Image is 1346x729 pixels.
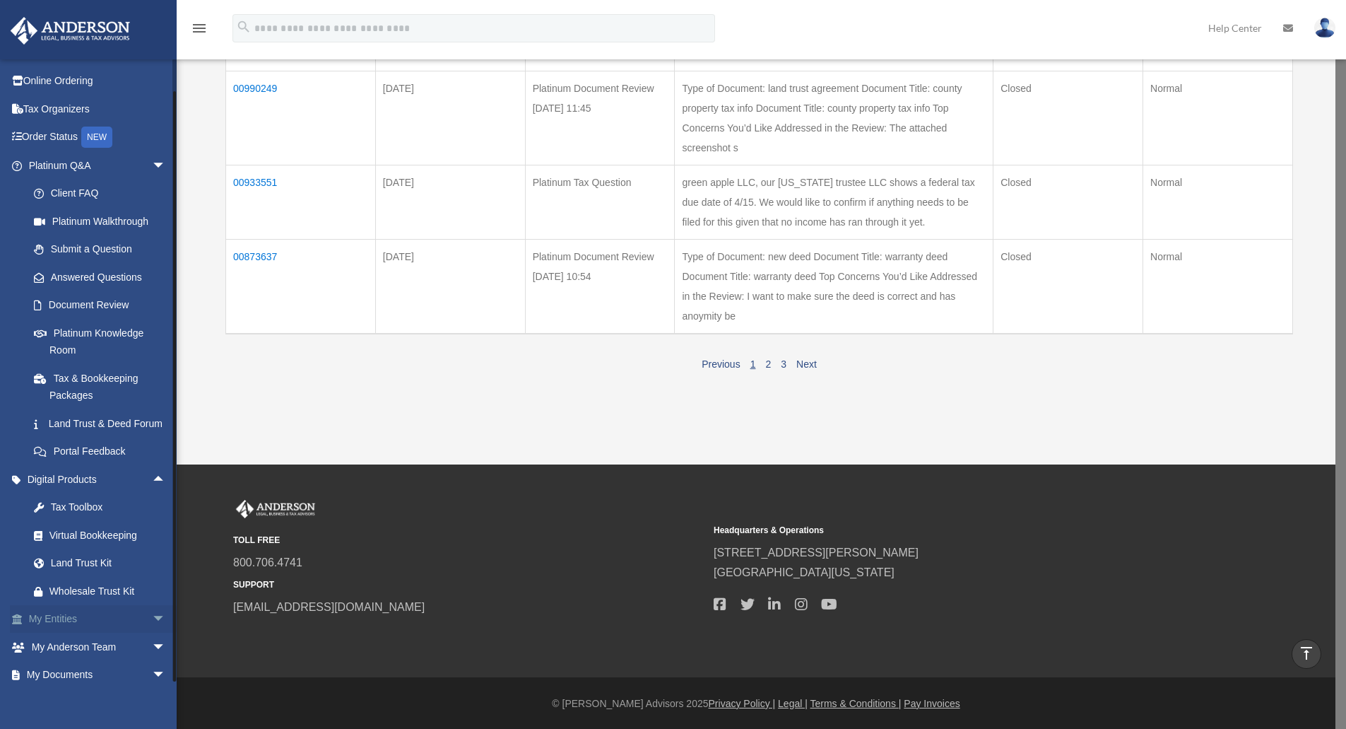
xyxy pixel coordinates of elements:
[233,556,302,568] a: 800.706.4741
[375,165,525,240] td: [DATE]
[993,165,1143,240] td: Closed
[10,605,187,634] a: My Entitiesarrow_drop_down
[1143,165,1293,240] td: Normal
[675,240,993,334] td: Type of Document: new deed Document Title: warranty deed Document Title: warranty deed Top Concer...
[10,633,187,661] a: My Anderson Teamarrow_drop_down
[709,698,776,709] a: Privacy Policy |
[20,207,180,235] a: Platinum Walkthrough
[796,358,817,370] a: Next
[525,71,675,165] td: Platinum Document Review [DATE] 11:45
[49,554,170,572] div: Land Trust Kit
[10,661,187,689] a: My Documentsarrow_drop_down
[191,20,208,37] i: menu
[233,601,425,613] a: [EMAIL_ADDRESS][DOMAIN_NAME]
[152,151,180,180] span: arrow_drop_down
[152,605,180,634] span: arrow_drop_down
[1143,240,1293,334] td: Normal
[177,695,1335,713] div: © [PERSON_NAME] Advisors 2025
[750,358,756,370] a: 1
[20,549,187,578] a: Land Trust Kit
[675,71,993,165] td: Type of Document: land trust agreement Document Title: county property tax info Document Title: c...
[10,123,187,152] a: Order StatusNEW
[20,521,187,549] a: Virtual Bookkeeping
[6,17,134,45] img: Anderson Advisors Platinum Portal
[525,165,675,240] td: Platinum Tax Question
[49,583,170,600] div: Wholesale Trust Kit
[152,633,180,662] span: arrow_drop_down
[226,240,376,334] td: 00873637
[49,498,170,516] div: Tax Toolbox
[233,500,318,518] img: Anderson Advisors Platinum Portal
[781,358,786,370] a: 3
[226,165,376,240] td: 00933551
[714,523,1184,538] small: Headquarters & Operations
[10,67,187,95] a: Online Ordering
[20,263,173,291] a: Answered Questions
[20,364,180,409] a: Tax & Bookkeeping Packages
[20,494,187,522] a: Tax Toolbox
[152,661,180,690] span: arrow_drop_down
[1314,18,1335,38] img: User Pic
[675,165,993,240] td: green apple LLC, our [US_STATE] trustee LLC shows a federal tax due date of 4/15. We would like t...
[10,151,180,180] a: Platinum Q&Aarrow_drop_down
[1143,71,1293,165] td: Normal
[20,319,180,364] a: Platinum Knowledge Room
[233,578,704,593] small: SUPPORT
[20,235,180,264] a: Submit a Question
[702,358,740,370] a: Previous
[20,291,180,320] a: Document Review
[904,698,960,709] a: Pay Invoices
[20,409,180,438] a: Land Trust & Deed Forum
[10,95,187,123] a: Tax Organizers
[714,547,919,559] a: [STREET_ADDRESS][PERSON_NAME]
[10,465,187,494] a: Digital Productsarrow_drop_up
[525,240,675,334] td: Platinum Document Review [DATE] 10:54
[191,25,208,37] a: menu
[1298,645,1315,662] i: vertical_align_top
[152,465,180,494] span: arrow_drop_up
[49,527,170,544] div: Virtual Bookkeeping
[20,577,187,605] a: Wholesale Trust Kit
[993,71,1143,165] td: Closed
[20,180,180,208] a: Client FAQ
[375,240,525,334] td: [DATE]
[20,438,180,466] a: Portal Feedback
[810,698,902,709] a: Terms & Conditions |
[226,71,376,165] td: 00990249
[993,240,1143,334] td: Closed
[375,71,525,165] td: [DATE]
[236,19,252,35] i: search
[765,358,771,370] a: 2
[1292,639,1321,669] a: vertical_align_top
[233,533,704,548] small: TOLL FREE
[81,127,112,148] div: NEW
[714,566,895,578] a: [GEOGRAPHIC_DATA][US_STATE]
[778,698,808,709] a: Legal |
